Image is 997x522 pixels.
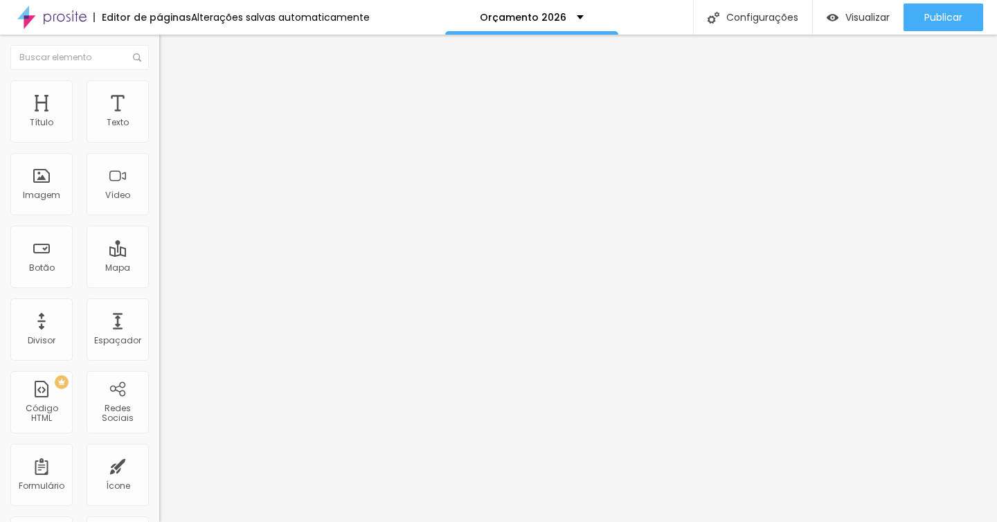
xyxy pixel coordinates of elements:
[105,189,130,201] font: Vídeo
[102,10,191,24] font: Editor de páginas
[26,402,58,424] font: Código HTML
[106,480,130,492] font: Ícone
[133,53,141,62] img: Ícone
[30,116,53,128] font: Título
[904,3,983,31] button: Publicar
[107,116,129,128] font: Texto
[28,334,55,346] font: Divisor
[191,10,370,24] font: Alterações salvas automaticamente
[23,189,60,201] font: Imagem
[480,10,566,24] font: Orçamento 2026
[10,45,149,70] input: Buscar elemento
[827,12,838,24] img: view-1.svg
[708,12,719,24] img: Ícone
[19,480,64,492] font: Formulário
[94,334,141,346] font: Espaçador
[845,10,890,24] font: Visualizar
[102,402,134,424] font: Redes Sociais
[726,10,798,24] font: Configurações
[924,10,962,24] font: Publicar
[813,3,904,31] button: Visualizar
[105,262,130,273] font: Mapa
[29,262,55,273] font: Botão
